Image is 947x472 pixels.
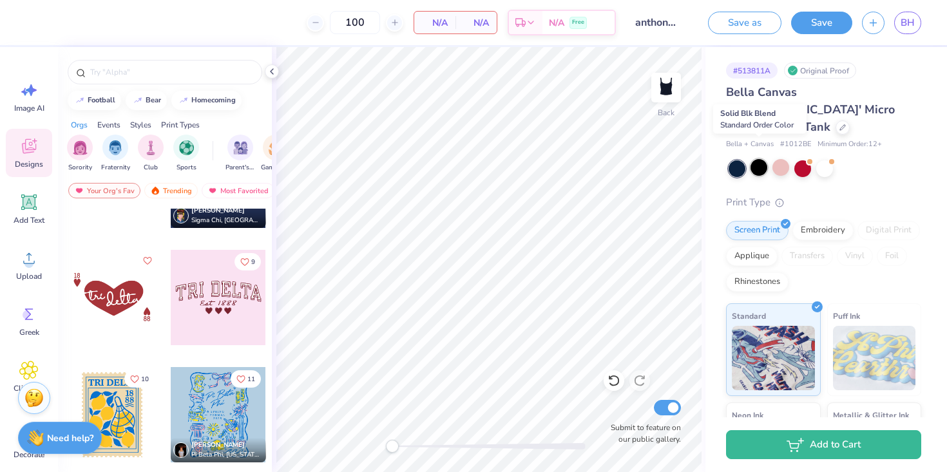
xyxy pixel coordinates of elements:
span: Neon Ink [732,408,763,422]
button: bear [126,91,167,110]
span: 9 [251,259,255,265]
div: Original Proof [784,62,856,79]
span: Minimum Order: 12 + [818,139,882,150]
div: Back [658,107,674,118]
button: filter button [138,135,164,173]
span: Free [572,18,584,27]
img: Back [653,75,679,100]
button: Like [234,253,261,270]
div: football [88,97,115,104]
button: Like [124,370,155,388]
img: most_fav.gif [74,186,84,195]
span: # 1012BE [780,139,811,150]
span: Sports [177,163,196,173]
img: Fraternity Image [108,140,122,155]
button: Save as [708,12,781,34]
span: Pi Beta Phi, [US_STATE][GEOGRAPHIC_DATA] [191,450,261,460]
span: N/A [549,16,564,30]
div: Vinyl [837,247,873,266]
img: most_fav.gif [207,186,218,195]
img: Game Day Image [269,140,283,155]
div: Foil [877,247,907,266]
span: N/A [463,16,489,30]
input: Untitled Design [626,10,689,35]
button: filter button [173,135,199,173]
span: Fraternity [101,163,130,173]
div: Applique [726,247,778,266]
div: Digital Print [857,221,920,240]
img: trend_line.gif [133,97,143,104]
button: Like [231,370,261,388]
span: Sorority [68,163,92,173]
span: Greek [19,327,39,337]
div: filter for Game Day [261,135,291,173]
button: filter button [225,135,255,173]
button: Like [140,253,155,269]
span: Game Day [261,163,291,173]
span: BH [901,15,915,30]
div: Embroidery [792,221,854,240]
div: Rhinestones [726,272,789,292]
span: 10 [141,376,149,382]
div: filter for Fraternity [101,135,130,173]
span: 11 [247,376,255,382]
span: N/A [422,16,448,30]
div: Your Org's Fav [68,183,140,198]
div: bear [146,97,161,104]
img: Parent's Weekend Image [233,140,248,155]
span: [PERSON_NAME] [191,440,245,449]
button: filter button [101,135,130,173]
img: Standard [732,326,815,390]
div: filter for Parent's Weekend [225,135,255,173]
span: [PERSON_NAME] [191,206,245,215]
div: filter for Club [138,135,164,173]
div: homecoming [191,97,236,104]
button: Save [791,12,852,34]
img: trending.gif [150,186,160,195]
div: Screen Print [726,221,789,240]
div: Styles [130,119,151,131]
span: Puff Ink [833,309,860,323]
img: Club Image [144,140,158,155]
div: Most Favorited [202,183,274,198]
a: BH [894,12,921,34]
button: filter button [261,135,291,173]
span: Club [144,163,158,173]
img: trend_line.gif [75,97,85,104]
span: Bella + Canvas [726,139,774,150]
img: Puff Ink [833,326,916,390]
span: Parent's Weekend [225,163,255,173]
div: Accessibility label [386,440,399,453]
span: Sigma Chi, [GEOGRAPHIC_DATA][US_STATE] [191,216,261,225]
div: Print Type [726,195,921,210]
strong: Need help? [47,432,93,444]
div: Orgs [71,119,88,131]
span: Metallic & Glitter Ink [833,408,909,422]
input: Try "Alpha" [89,66,254,79]
button: football [68,91,121,110]
div: filter for Sports [173,135,199,173]
span: Standard [732,309,766,323]
button: filter button [67,135,93,173]
div: Transfers [781,247,833,266]
div: Events [97,119,120,131]
span: Bella Canvas [DEMOGRAPHIC_DATA]' Micro Ribbed Scoop Tank [726,84,895,135]
span: Clipart & logos [8,383,50,404]
label: Submit to feature on our public gallery. [604,422,681,445]
button: homecoming [171,91,242,110]
div: # 513811A [726,62,778,79]
span: Add Text [14,215,44,225]
button: Add to Cart [726,430,921,459]
img: Sports Image [179,140,194,155]
span: Standard Order Color [720,120,794,130]
div: Print Types [161,119,200,131]
span: Decorate [14,449,44,460]
span: Upload [16,271,42,281]
img: trend_line.gif [178,97,189,104]
div: filter for Sorority [67,135,93,173]
div: Solid Blk Blend [713,104,807,134]
img: Sorority Image [73,140,88,155]
span: Designs [15,159,43,169]
input: – – [330,11,380,34]
span: Image AI [14,103,44,113]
